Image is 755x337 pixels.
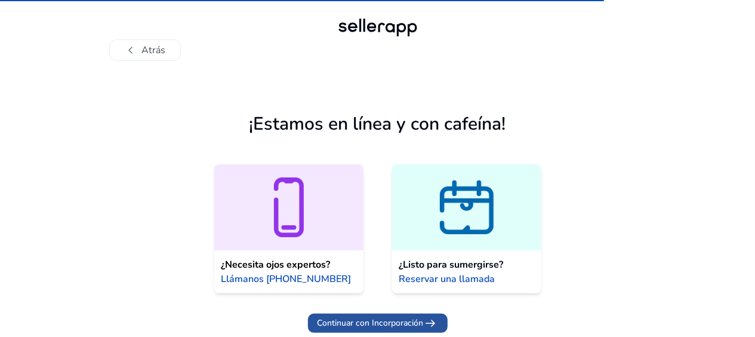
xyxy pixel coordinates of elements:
[124,43,138,57] span: chevron_left
[221,272,352,286] span: Llámanos [PHONE_NUMBER]
[142,43,166,57] font: Atrás
[318,317,424,329] span: Continuar con Incorporación
[399,272,495,286] span: Reservar una llamada
[399,258,504,272] span: ¿Listo para sumergirse?
[424,316,438,330] span: arrow_right_alt
[109,39,181,61] button: chevron_leftAtrás
[249,114,506,135] h1: ¡Estamos en línea y con cafeína!
[221,258,331,272] span: ¿Necesita ojos expertos?
[308,314,448,333] button: Continuar con Incorporaciónarrow_right_alt
[214,164,363,293] a: ¿Necesita ojos expertos?Llámanos [PHONE_NUMBER]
